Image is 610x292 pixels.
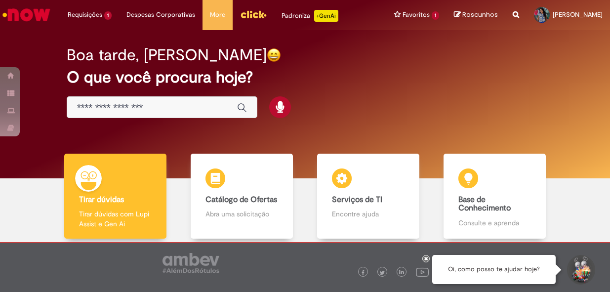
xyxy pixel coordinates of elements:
a: Serviços de TI Encontre ajuda [305,154,432,239]
p: +GenAi [314,10,338,22]
p: Abra uma solicitação [205,209,278,219]
img: logo_footer_facebook.png [361,270,366,275]
img: ServiceNow [1,5,52,25]
b: Tirar dúvidas [79,195,124,205]
p: Encontre ajuda [332,209,405,219]
span: 1 [104,11,112,20]
img: happy-face.png [267,48,281,62]
a: Rascunhos [454,10,498,20]
a: Base de Conhecimento Consulte e aprenda [432,154,558,239]
img: logo_footer_youtube.png [416,265,429,278]
p: Tirar dúvidas com Lupi Assist e Gen Ai [79,209,152,229]
a: Catálogo de Ofertas Abra uma solicitação [178,154,305,239]
span: Despesas Corporativas [126,10,195,20]
p: Consulte e aprenda [458,218,531,228]
img: logo_footer_linkedin.png [399,270,404,276]
a: Tirar dúvidas Tirar dúvidas com Lupi Assist e Gen Ai [52,154,178,239]
button: Iniciar Conversa de Suporte [566,255,595,285]
img: logo_footer_twitter.png [380,270,385,275]
span: [PERSON_NAME] [553,10,603,19]
span: 1 [432,11,439,20]
h2: Boa tarde, [PERSON_NAME] [67,46,267,64]
img: logo_footer_ambev_rotulo_gray.png [163,253,219,273]
b: Base de Conhecimento [458,195,511,213]
b: Catálogo de Ofertas [205,195,277,205]
div: Oi, como posso te ajudar hoje? [432,255,556,284]
div: Padroniza [282,10,338,22]
img: click_logo_yellow_360x200.png [240,7,267,22]
b: Serviços de TI [332,195,382,205]
span: Favoritos [403,10,430,20]
span: Requisições [68,10,102,20]
span: More [210,10,225,20]
h2: O que você procura hoje? [67,69,543,86]
span: Rascunhos [462,10,498,19]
